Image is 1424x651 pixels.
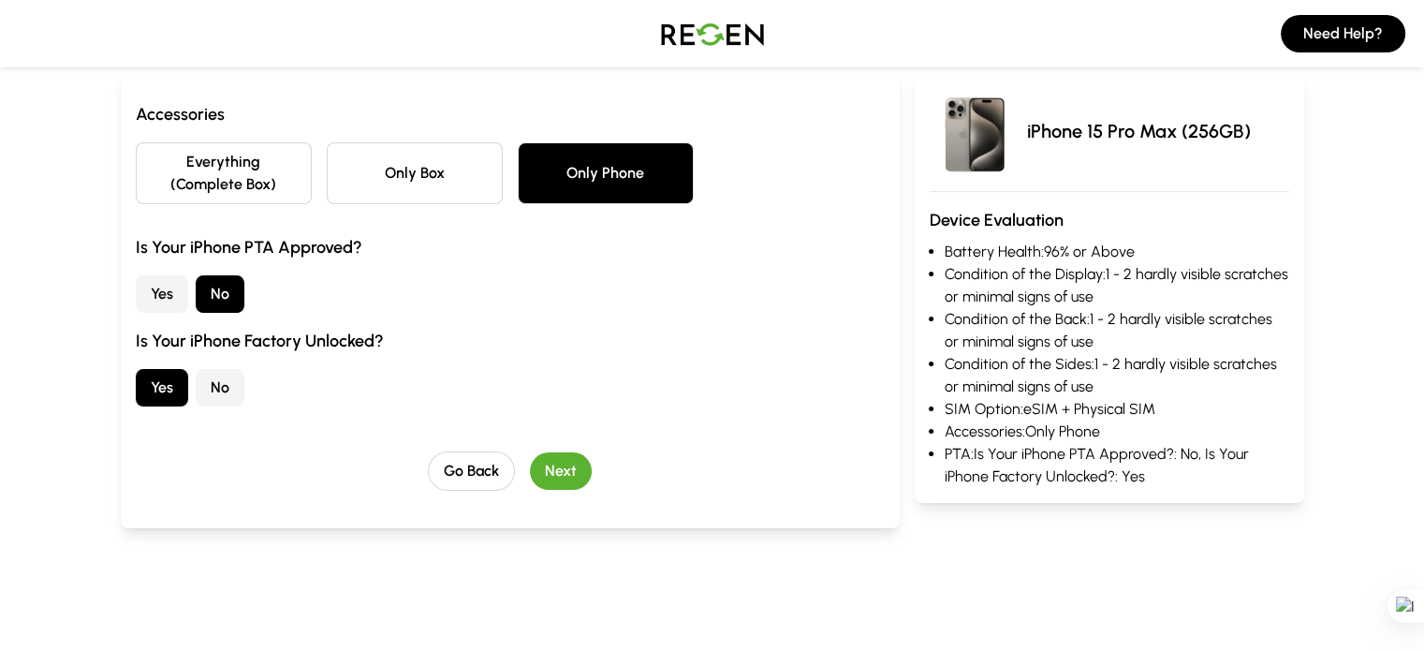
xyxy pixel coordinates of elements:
img: Logo [647,7,778,60]
li: Condition of the Back: 1 - 2 hardly visible scratches or minimal signs of use [945,308,1289,353]
h3: Accessories [136,101,885,127]
button: Everything (Complete Box) [136,142,312,204]
button: Only Phone [518,142,694,204]
button: Need Help? [1281,15,1405,52]
button: Yes [136,275,188,313]
button: No [196,275,244,313]
button: No [196,369,244,407]
button: Only Box [327,142,503,204]
h3: Is Your iPhone Factory Unlocked? [136,328,885,354]
h3: Is Your iPhone PTA Approved? [136,234,885,260]
li: Condition of the Display: 1 - 2 hardly visible scratches or minimal signs of use [945,263,1289,308]
button: Go Back [428,451,515,491]
li: PTA: Is Your iPhone PTA Approved?: No, Is Your iPhone Factory Unlocked?: Yes [945,443,1289,488]
li: Battery Health: 96% or Above [945,241,1289,263]
button: Next [530,452,592,490]
button: Yes [136,369,188,407]
li: Condition of the Sides: 1 - 2 hardly visible scratches or minimal signs of use [945,353,1289,398]
li: SIM Option: eSIM + Physical SIM [945,398,1289,421]
h3: Device Evaluation [930,207,1289,233]
li: Accessories: Only Phone [945,421,1289,443]
img: iPhone 15 Pro Max [930,86,1020,176]
p: iPhone 15 Pro Max (256GB) [1027,118,1251,144]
